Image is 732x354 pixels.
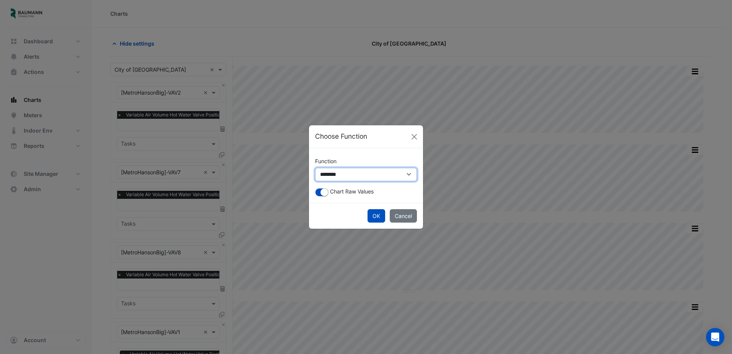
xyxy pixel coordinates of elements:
button: Cancel [390,209,417,223]
span: Chart Raw Values [330,188,374,195]
button: Close [408,131,420,143]
button: OK [368,209,385,223]
div: Open Intercom Messenger [706,328,724,346]
h5: Choose Function [315,131,367,141]
label: Function [315,154,337,168]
